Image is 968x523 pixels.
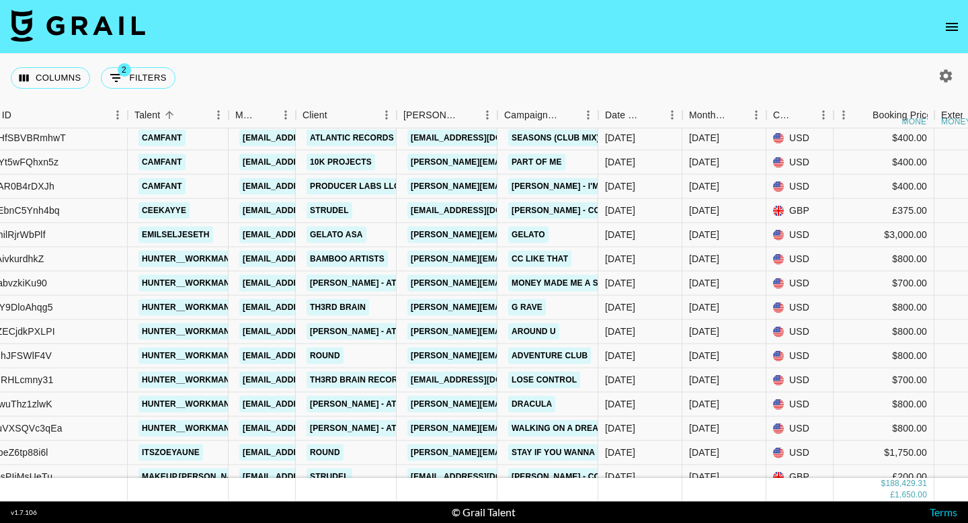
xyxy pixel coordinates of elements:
div: 10/9/2025 [605,325,635,338]
div: Client [296,102,397,128]
a: [PERSON_NAME][EMAIL_ADDRESS][DOMAIN_NAME] [407,227,627,243]
div: $800.00 [834,393,934,417]
a: Bamboo Artists [307,251,388,268]
a: hunter__workman [138,420,233,437]
button: Menu [276,105,296,125]
div: USD [766,223,834,247]
div: Oct '25 [689,325,719,338]
button: Menu [108,105,128,125]
div: USD [766,320,834,344]
img: Grail Talent [11,9,145,42]
div: Talent [134,102,160,128]
div: Oct '25 [689,446,719,459]
button: Menu [208,105,229,125]
a: [PERSON_NAME][EMAIL_ADDRESS][DOMAIN_NAME] [407,323,627,340]
a: hunter__workman [138,275,233,292]
a: [EMAIL_ADDRESS][DOMAIN_NAME] [239,154,390,171]
a: [PERSON_NAME] - ATG [307,275,406,292]
div: GBP [766,465,834,489]
a: [EMAIL_ADDRESS][DOMAIN_NAME] [239,251,390,268]
div: Currency [773,102,795,128]
a: cc like that [508,251,571,268]
div: $400.00 [834,151,934,175]
a: TH3RD BRAIN Records LLC [307,372,431,389]
button: Sort [559,106,578,124]
a: [PERSON_NAME][EMAIL_ADDRESS][DOMAIN_NAME] [407,444,627,461]
div: Campaign (Type) [504,102,559,128]
a: [PERSON_NAME][EMAIL_ADDRESS][PERSON_NAME][DOMAIN_NAME] [407,154,696,171]
a: [PERSON_NAME][EMAIL_ADDRESS][DOMAIN_NAME] [407,178,627,195]
a: [PERSON_NAME][EMAIL_ADDRESS][DOMAIN_NAME] [407,420,627,437]
a: [PERSON_NAME][EMAIL_ADDRESS][DOMAIN_NAME] [407,251,627,268]
div: v 1.7.106 [11,508,37,517]
a: hunter__workman [138,348,233,364]
div: Date Created [598,102,682,128]
div: Talent [128,102,229,128]
a: Producer Labs LLC [307,178,403,195]
div: $700.00 [834,272,934,296]
a: [EMAIL_ADDRESS][DOMAIN_NAME] [239,178,390,195]
a: [EMAIL_ADDRESS][DOMAIN_NAME] [239,372,390,389]
div: USD [766,344,834,368]
a: walking on a dream [508,420,608,437]
div: USD [766,175,834,199]
div: USD [766,151,834,175]
div: USD [766,126,834,151]
button: Sort [160,106,179,124]
div: $800.00 [834,344,934,368]
a: Strudel [307,469,352,485]
a: [EMAIL_ADDRESS][DOMAIN_NAME] [407,202,558,219]
button: Menu [813,105,834,125]
a: [EMAIL_ADDRESS][DOMAIN_NAME] [239,444,390,461]
div: Oct '25 [689,228,719,241]
div: money [902,118,932,126]
a: seasons (club mix) [508,130,603,147]
a: TH3RD BRAIN [307,299,369,316]
div: $800.00 [834,296,934,320]
button: Menu [662,105,682,125]
a: Terms [930,506,957,518]
span: 2 [118,63,131,77]
div: Oct '25 [689,131,719,145]
a: [EMAIL_ADDRESS][DOMAIN_NAME] [407,372,558,389]
a: Gelato ASA [307,227,366,243]
a: hunter__workman [138,396,233,413]
a: [PERSON_NAME] - ATG [307,323,406,340]
button: open drawer [938,13,965,40]
div: $800.00 [834,320,934,344]
button: Sort [727,106,746,124]
a: [EMAIL_ADDRESS][DOMAIN_NAME] [239,227,390,243]
div: $400.00 [834,175,934,199]
a: hunter__workman [138,323,233,340]
div: 1,650.00 [895,489,927,501]
a: adventure club [508,348,591,364]
a: [EMAIL_ADDRESS][DOMAIN_NAME] [239,275,390,292]
a: 10k Projects [307,154,375,171]
div: 10/3/2025 [605,228,635,241]
a: [PERSON_NAME] - I'm Like A Bird [508,178,654,195]
div: GBP [766,199,834,223]
a: itszoeyaune [138,444,203,461]
button: Menu [477,105,497,125]
a: [EMAIL_ADDRESS][DOMAIN_NAME] [239,202,390,219]
a: camfant [138,130,186,147]
a: [EMAIL_ADDRESS][DOMAIN_NAME] [239,469,390,485]
a: AROUND U [508,323,559,340]
div: Month Due [689,102,727,128]
div: Date Created [605,102,643,128]
div: 10/3/2025 [605,204,635,217]
div: 10/3/2025 [605,397,635,411]
div: Oct '25 [689,470,719,483]
div: Oct '25 [689,300,719,314]
div: Oct '25 [689,204,719,217]
a: [PERSON_NAME][EMAIL_ADDRESS][DOMAIN_NAME] [407,299,627,316]
div: Oct '25 [689,421,719,435]
div: USD [766,441,834,465]
div: 10/8/2025 [605,349,635,362]
div: Manager [229,102,296,128]
a: emilseljeseth [138,227,213,243]
div: $1,750.00 [834,441,934,465]
div: USD [766,393,834,417]
div: 10/8/2025 [605,179,635,193]
div: Campaign (Type) [497,102,598,128]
